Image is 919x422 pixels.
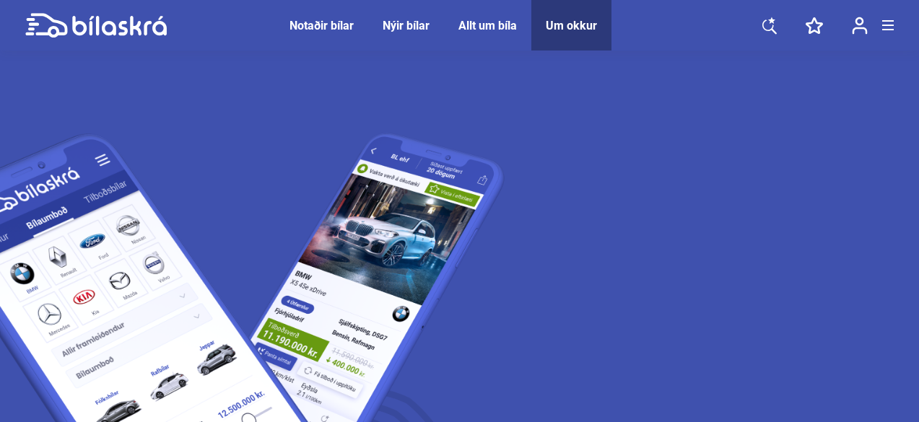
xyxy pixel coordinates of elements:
a: Allt um bíla [458,19,517,32]
a: Nýir bílar [383,19,430,32]
a: Um okkur [546,19,597,32]
img: user-login.svg [852,17,868,35]
a: Notaðir bílar [289,19,354,32]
